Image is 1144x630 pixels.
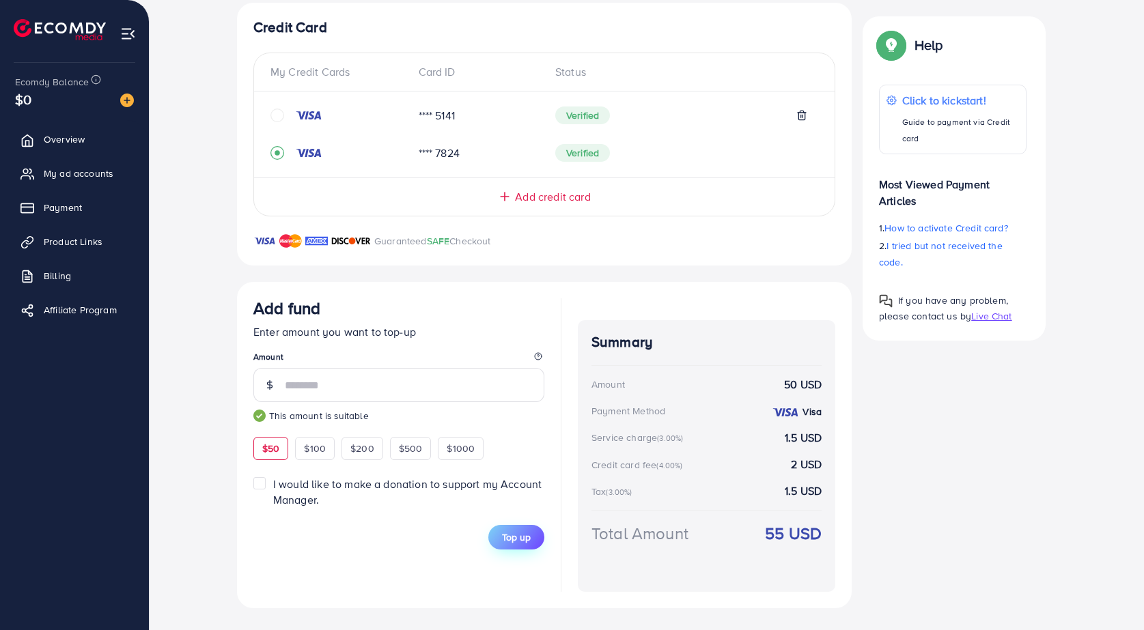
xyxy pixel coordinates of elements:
[15,75,89,89] span: Ecomdy Balance
[785,483,822,499] strong: 1.5 USD
[784,377,822,392] strong: 50 USD
[270,109,284,122] svg: circle
[273,476,542,507] span: I would like to make a donation to support my Account Manager.
[270,146,284,160] svg: record circle
[14,19,106,40] img: logo
[44,132,85,146] span: Overview
[902,114,1019,147] p: Guide to payment via Credit card
[44,201,82,214] span: Payment
[791,457,822,472] strong: 2 USD
[350,442,374,455] span: $200
[879,293,1008,323] span: If you have any problem, please contact us by
[15,89,31,109] span: $0
[374,233,491,249] p: Guaranteed Checkout
[591,521,688,545] div: Total Amount
[262,442,279,455] span: $50
[408,64,545,80] div: Card ID
[657,433,683,444] small: (3.00%)
[270,64,408,80] div: My Credit Cards
[10,228,139,255] a: Product Links
[10,160,139,187] a: My ad accounts
[591,485,637,498] div: Tax
[785,430,822,446] strong: 1.5 USD
[253,409,544,423] small: This amount is suitable
[502,530,531,544] span: Top up
[544,64,818,80] div: Status
[253,298,320,318] h3: Add fund
[10,296,139,324] a: Affiliate Program
[879,294,893,308] img: Popup guide
[253,233,276,249] img: brand
[295,110,322,121] img: credit
[253,19,835,36] h4: Credit Card
[305,233,328,249] img: brand
[555,106,610,124] span: Verified
[879,165,1027,209] p: Most Viewed Payment Articles
[304,442,326,455] span: $100
[44,303,117,317] span: Affiliate Program
[1086,569,1134,620] iframe: Chat
[884,221,1007,235] span: How to activate Credit card?
[879,33,904,57] img: Popup guide
[591,334,822,351] h4: Summary
[971,309,1012,323] span: Live Chat
[879,238,1027,270] p: 2.
[10,194,139,221] a: Payment
[879,220,1027,236] p: 1.
[555,144,610,162] span: Verified
[295,147,322,158] img: credit
[44,167,113,180] span: My ad accounts
[447,442,475,455] span: $1000
[10,126,139,153] a: Overview
[44,235,102,248] span: Product Links
[656,460,682,471] small: (4.00%)
[515,189,590,205] span: Add credit card
[279,233,302,249] img: brand
[591,377,625,391] div: Amount
[120,26,136,42] img: menu
[606,487,632,498] small: (3.00%)
[427,234,450,248] span: SAFE
[253,324,544,340] p: Enter amount you want to top-up
[591,404,665,418] div: Payment Method
[591,458,687,472] div: Credit card fee
[803,405,822,418] strong: Visa
[120,94,134,107] img: image
[331,233,371,249] img: brand
[902,92,1019,109] p: Click to kickstart!
[10,262,139,289] a: Billing
[772,407,799,418] img: credit
[765,521,822,545] strong: 55 USD
[399,442,423,455] span: $500
[591,431,687,444] div: Service charge
[44,269,71,283] span: Billing
[253,410,266,422] img: guide
[253,351,544,368] legend: Amount
[915,37,943,53] p: Help
[488,525,544,549] button: Top up
[879,239,1003,269] span: I tried but not received the code.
